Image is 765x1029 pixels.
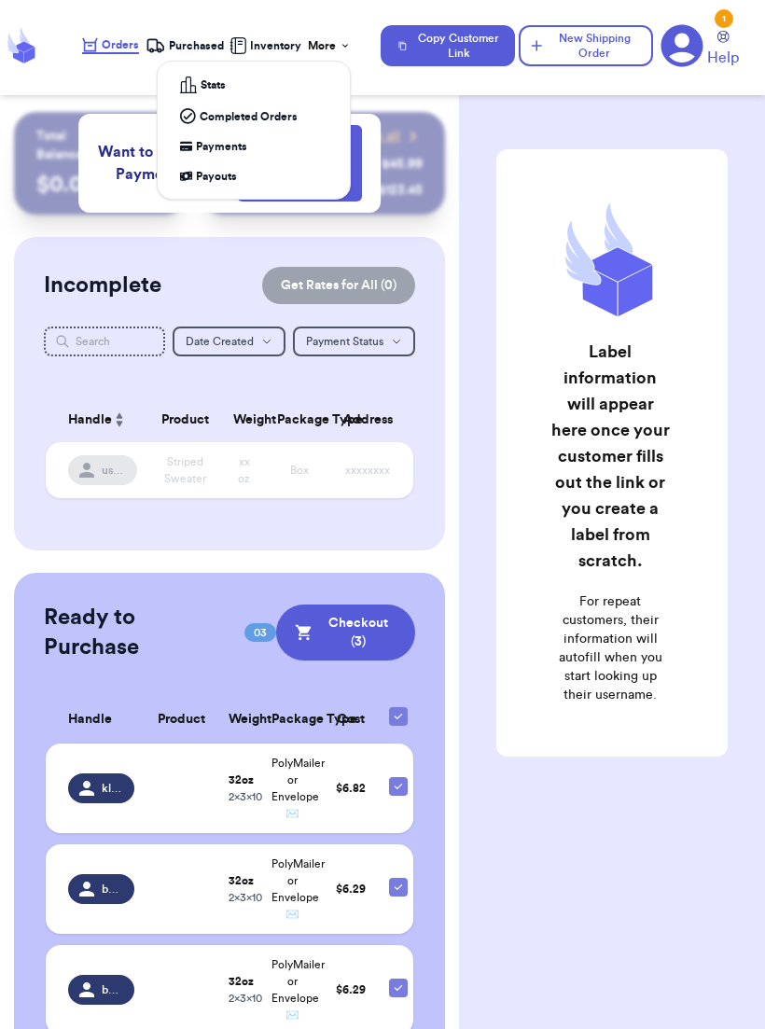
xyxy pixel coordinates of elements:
[146,36,224,55] a: Purchased
[271,858,325,920] span: PolyMailer or Envelope ✉️
[44,271,161,300] h2: Incomplete
[661,24,703,67] a: 1
[201,77,226,92] span: Stats
[102,882,123,897] span: bethanyrrobinson
[229,892,262,903] span: 2 x 3 x 10
[36,170,164,200] p: $ 0.00
[196,169,237,184] span: Payouts
[44,603,233,662] h2: Ready to Purchase
[165,132,342,161] a: Payments
[276,605,415,661] button: Checkout (3)
[336,984,366,995] span: $ 6.29
[308,38,351,53] div: More
[238,456,250,484] span: xx oz
[715,9,733,28] div: 1
[266,397,332,442] th: Package Type
[44,327,166,356] input: Search
[68,410,112,430] span: Handle
[146,696,217,744] th: Product
[306,336,383,347] span: Payment Status
[68,710,112,730] span: Handle
[345,465,390,476] span: xxxxxxxx
[165,161,342,191] a: Payouts
[519,25,653,66] button: New Shipping Order
[97,141,209,186] span: Want to Accept Payments?
[173,327,285,356] button: Date Created
[82,37,139,54] a: Orders
[382,155,423,174] div: $ 45.99
[148,397,222,442] th: Product
[550,592,669,704] p: For repeat customers, their information will autofill when you start looking up their username.
[378,181,423,200] div: $ 123.45
[550,339,669,574] h2: Label information will appear here once your customer fills out the link or you create a label fr...
[332,397,413,442] th: Address
[262,267,415,304] button: Get Rates for All (0)
[229,976,254,987] strong: 32 oz
[336,783,366,794] span: $ 6.82
[229,791,262,802] span: 2 x 3 x 10
[244,623,276,642] span: 03
[112,409,127,431] button: Sort ascending
[165,69,342,101] a: Stats
[250,38,301,53] span: Inventory
[169,38,224,53] span: Purchased
[707,31,739,69] a: Help
[353,127,423,146] a: View all
[229,993,262,1004] span: 2 x 3 x 10
[381,25,515,66] button: Copy Customer Link
[229,37,301,54] a: Inventory
[186,336,254,347] span: Date Created
[102,463,126,478] span: username
[271,959,325,1021] span: PolyMailer or Envelope ✉️
[165,101,342,132] a: Completed Orders
[229,875,254,886] strong: 32 oz
[102,982,123,997] span: bethanyrrobinson
[200,109,298,124] span: Completed Orders
[102,781,123,796] span: klawatts
[336,883,366,895] span: $ 6.29
[164,456,206,484] span: Striped Sweater
[222,397,266,442] th: Weight
[260,696,325,744] th: Package Type
[293,327,415,356] button: Payment Status
[196,139,247,154] span: Payments
[229,774,254,786] strong: 32 oz
[217,696,260,744] th: Weight
[36,127,102,164] p: Total Balance
[102,37,139,52] span: Orders
[324,696,377,744] th: Cost
[707,47,739,69] span: Help
[290,465,309,476] span: Box
[271,758,325,819] span: PolyMailer or Envelope ✉️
